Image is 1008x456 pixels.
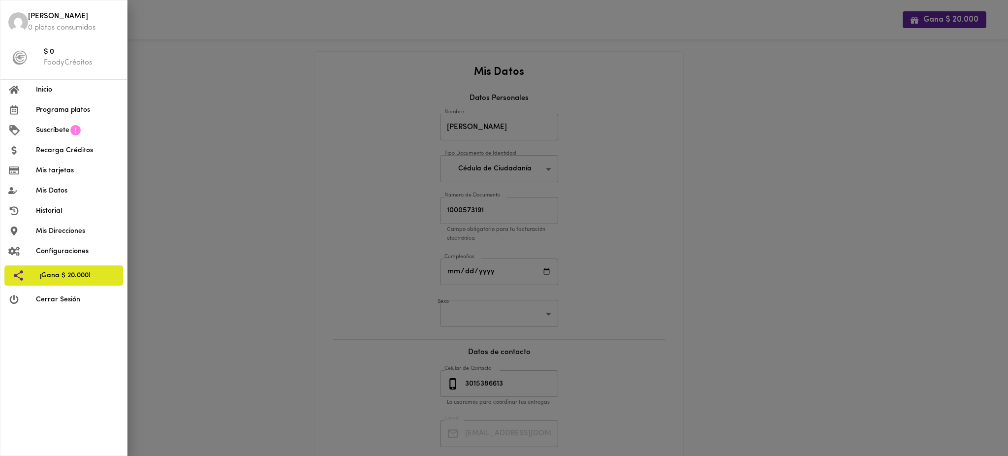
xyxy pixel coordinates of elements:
[28,11,119,23] span: [PERSON_NAME]
[36,246,119,257] span: Configuraciones
[44,58,119,68] p: FoodyCréditos
[36,165,119,176] span: Mis tarjetas
[36,186,119,196] span: Mis Datos
[12,50,27,65] img: foody-creditos-black.png
[36,294,119,305] span: Cerrar Sesión
[36,145,119,156] span: Recarga Créditos
[36,125,69,135] span: Suscríbete
[44,47,119,58] span: $ 0
[36,206,119,216] span: Historial
[36,85,119,95] span: Inicio
[951,399,998,446] iframe: Messagebird Livechat Widget
[28,23,119,33] p: 0 platos consumidos
[36,105,119,115] span: Programa platos
[40,270,115,281] span: ¡Gana $ 20.000!
[36,226,119,236] span: Mis Direcciones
